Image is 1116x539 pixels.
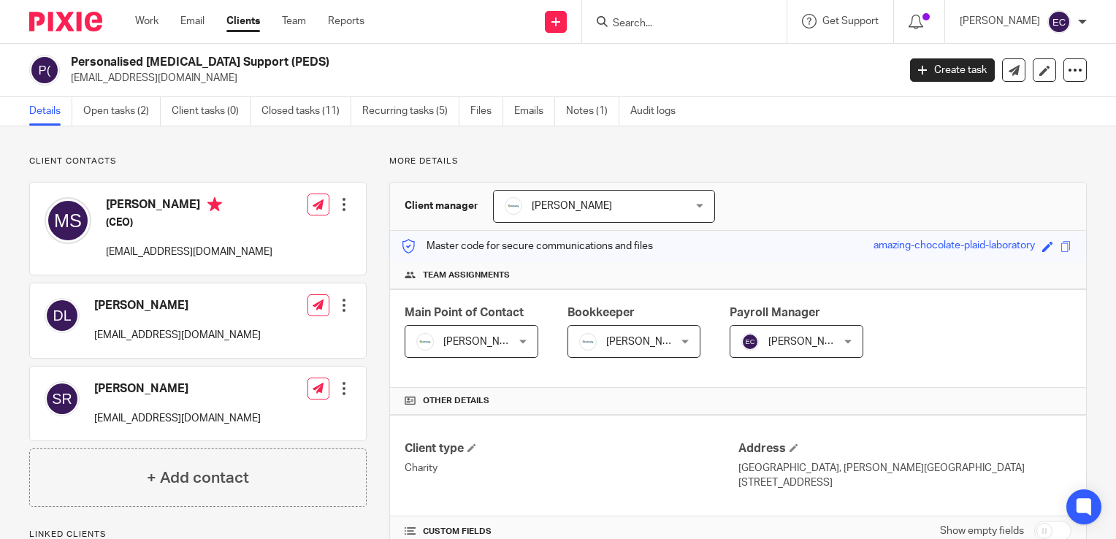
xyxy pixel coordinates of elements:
p: [EMAIL_ADDRESS][DOMAIN_NAME] [94,328,261,343]
p: [EMAIL_ADDRESS][DOMAIN_NAME] [94,411,261,426]
a: Notes (1) [566,97,619,126]
a: Work [135,14,158,28]
a: Create task [910,58,995,82]
p: [STREET_ADDRESS] [738,475,1071,490]
p: [GEOGRAPHIC_DATA], [PERSON_NAME][GEOGRAPHIC_DATA] [738,461,1071,475]
a: Reports [328,14,364,28]
p: [PERSON_NAME] [960,14,1040,28]
span: [PERSON_NAME] [606,337,687,347]
span: [PERSON_NAME] [532,201,612,211]
img: Pixie [29,12,102,31]
h3: Client manager [405,199,478,213]
span: Main Point of Contact [405,307,524,318]
span: [PERSON_NAME] [443,337,524,347]
img: Infinity%20Logo%20with%20Whitespace%20.png [416,333,434,351]
a: Recurring tasks (5) [362,97,459,126]
span: Bookkeeper [567,307,635,318]
img: svg%3E [29,55,60,85]
span: Other details [423,395,489,407]
span: Get Support [822,16,879,26]
div: amazing-chocolate-plaid-laboratory [874,238,1035,255]
p: Master code for secure communications and files [401,239,653,253]
h4: + Add contact [147,467,249,489]
img: svg%3E [45,298,80,333]
input: Search [611,18,743,31]
img: svg%3E [45,381,80,416]
a: Closed tasks (11) [261,97,351,126]
label: Show empty fields [940,524,1024,538]
img: svg%3E [1047,10,1071,34]
a: Audit logs [630,97,687,126]
a: Emails [514,97,555,126]
img: Infinity%20Logo%20with%20Whitespace%20.png [579,333,597,351]
a: Client tasks (0) [172,97,251,126]
img: svg%3E [741,333,759,351]
span: [PERSON_NAME] [768,337,849,347]
h4: Address [738,441,1071,456]
p: Charity [405,461,738,475]
p: [EMAIL_ADDRESS][DOMAIN_NAME] [106,245,272,259]
a: Files [470,97,503,126]
h4: [PERSON_NAME] [106,197,272,215]
p: More details [389,156,1087,167]
a: Team [282,14,306,28]
a: Email [180,14,205,28]
p: Client contacts [29,156,367,167]
h5: (CEO) [106,215,272,230]
a: Open tasks (2) [83,97,161,126]
p: [EMAIL_ADDRESS][DOMAIN_NAME] [71,71,888,85]
i: Primary [207,197,222,212]
h4: [PERSON_NAME] [94,381,261,397]
h4: [PERSON_NAME] [94,298,261,313]
span: Team assignments [423,269,510,281]
h2: Personalised [MEDICAL_DATA] Support (PEDS) [71,55,725,70]
a: Clients [226,14,260,28]
img: Infinity%20Logo%20with%20Whitespace%20.png [505,197,522,215]
h4: Client type [405,441,738,456]
h4: CUSTOM FIELDS [405,526,738,538]
span: Payroll Manager [730,307,820,318]
a: Details [29,97,72,126]
img: svg%3E [45,197,91,244]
